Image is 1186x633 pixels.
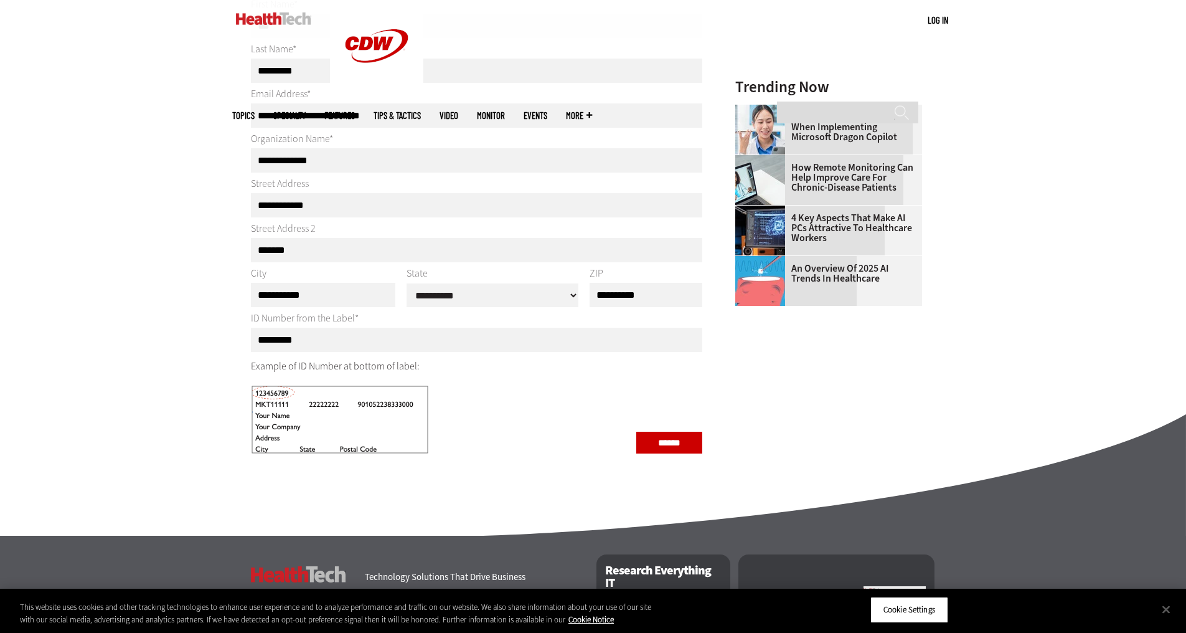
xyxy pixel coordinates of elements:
a: Events [524,111,547,120]
h3: HealthTech [251,566,346,583]
a: More information about your privacy [568,614,614,625]
label: Street Address [251,177,309,190]
img: Desktop monitor with brain AI concept [735,206,785,255]
button: Close [1152,596,1180,623]
a: Doctor using phone to dictate to tablet [735,105,791,115]
img: illustration of computer chip being put inside head with waves [735,256,785,306]
h4: Technology Solutions That Drive Business [365,573,581,582]
span: Specialty [273,111,306,120]
img: Doctor using phone to dictate to tablet [735,105,785,155]
label: ID Number from the Label [251,312,359,325]
label: Organization Name [251,132,333,145]
p: Example of ID Number at bottom of label: [251,358,703,374]
a: How Remote Monitoring Can Help Improve Care for Chronic-Disease Patients [735,163,915,193]
a: 4 Key Aspects That Make AI PCs Attractive to Healthcare Workers [735,213,915,243]
label: ZIP [590,269,702,278]
button: Cookie Settings [870,597,948,623]
a: Log in [928,14,948,26]
a: Tips & Tactics [374,111,421,120]
a: Video [440,111,458,120]
a: CDW [330,82,423,95]
span: Topics [232,111,255,120]
a: Features [324,111,355,120]
img: Patient speaking with doctor [735,155,785,205]
div: This website uses cookies and other tracking technologies to enhance user experience and to analy... [20,601,652,626]
label: Street Address 2 [251,222,316,235]
div: User menu [928,14,948,27]
label: State [407,269,578,279]
a: Desktop monitor with brain AI concept [735,206,791,216]
img: Home [236,12,311,25]
span: More [566,111,592,120]
a: An Overview of 2025 AI Trends in Healthcare [735,264,915,283]
a: Patient speaking with doctor [735,155,791,165]
a: illustration of computer chip being put inside head with waves [735,256,791,266]
label: City [251,269,395,278]
h2: Research Everything IT [596,554,730,599]
a: MonITor [477,111,505,120]
a: Helpful Tips for Hospitals When Implementing Microsoft Dragon Copilot [735,112,915,142]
